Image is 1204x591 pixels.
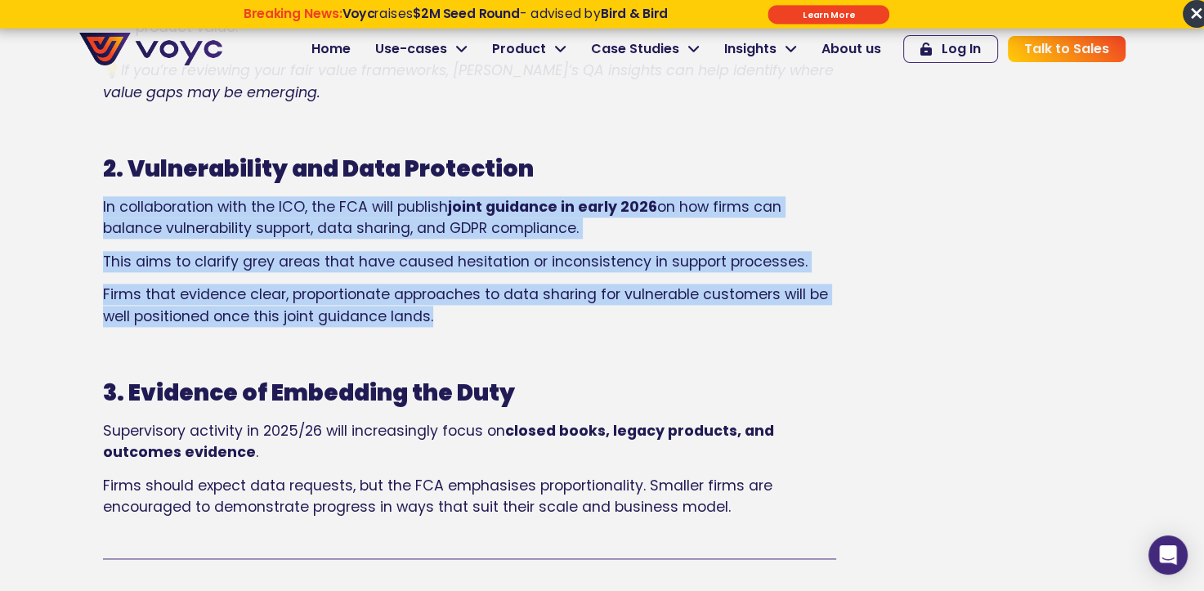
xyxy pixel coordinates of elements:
b: closed books, legacy products, and outcomes evidence [103,421,774,462]
span: Insights [724,39,777,59]
span: Log In [942,43,981,56]
span: In collaboration with the ICO, the FCA will publish [103,197,448,217]
strong: Bird & Bird [600,4,667,22]
span: Talk to Sales [1024,43,1109,56]
a: Product [480,33,579,65]
a: Insights [712,33,809,65]
img: voyc-full-logo [79,33,222,65]
span: Firms should expect data requests, but the FCA emphasises proportionality. Smaller firms are enco... [103,476,772,517]
a: Talk to Sales [1008,36,1126,62]
div: Submit [768,5,889,24]
span: About us [821,39,881,59]
span: Product [492,39,546,59]
strong: $2M Seed Round [413,4,520,22]
span: This aims to clarify grey areas that have caused hesitation or inconsistency in support processes. [103,252,808,271]
span: Case Studies [591,39,679,59]
a: Log In [903,35,998,63]
span: Firms that evidence clear, proportionate approaches to data sharing for vulnerable customers will... [103,284,828,325]
span: If you’re reviewing your fair value frameworks, [PERSON_NAME]’s QA insights can help identify whe... [103,60,834,101]
span: Use-cases [375,39,447,59]
b: 2. Vulnerability and Data Protection [103,153,534,185]
span: raises - advised by [342,4,667,22]
span: Home [311,39,351,59]
span: Supervisory activity in 2025/26 will increasingly focus on [103,421,505,441]
strong: Breaking News: [243,4,342,22]
span: on how firms can balance vulnerability support, data sharing, and GDPR compliance. [103,197,781,238]
a: Case Studies [579,33,712,65]
a: Use-cases [363,33,480,65]
a: Home [299,33,363,65]
strong: Voyc [342,4,374,22]
a: About us [809,33,893,65]
b: joint guidance in early 2026 [448,197,657,217]
div: Breaking News: Voyc raises $2M Seed Round - advised by Bird & Bird [178,6,732,36]
b: 3. Evidence of Embedding the Duty [103,377,515,409]
div: Open Intercom Messenger [1148,535,1188,575]
span: . [256,442,258,462]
